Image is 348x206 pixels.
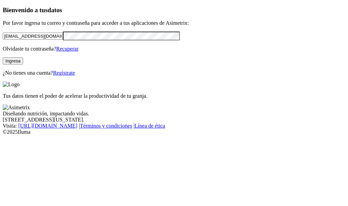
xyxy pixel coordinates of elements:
p: ¿No tienes una cuenta? [3,70,345,76]
p: Por favor ingresa tu correo y contraseña para acceder a tus aplicaciones de Asimetrix: [3,20,345,26]
input: Tu correo [3,33,63,40]
img: Logo [3,81,20,88]
img: Asimetrix [3,105,30,111]
a: [URL][DOMAIN_NAME] [18,123,77,129]
a: Regístrate [53,70,75,76]
p: Olvidaste tu contraseña? [3,46,345,52]
div: Diseñando nutrición, impactando vidas. [3,111,345,117]
a: Línea de ética [135,123,165,129]
span: datos [48,6,62,14]
h3: Bienvenido a tus [3,6,345,14]
div: © 2025 Iluma [3,129,345,135]
div: Visita : | | [3,123,345,129]
a: Términos y condiciones [80,123,132,129]
a: Recuperar [56,46,79,52]
p: Tus datos tienen el poder de acelerar la productividad de tu granja. [3,93,345,99]
div: [STREET_ADDRESS][US_STATE]. [3,117,345,123]
button: Ingresa [3,57,23,64]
